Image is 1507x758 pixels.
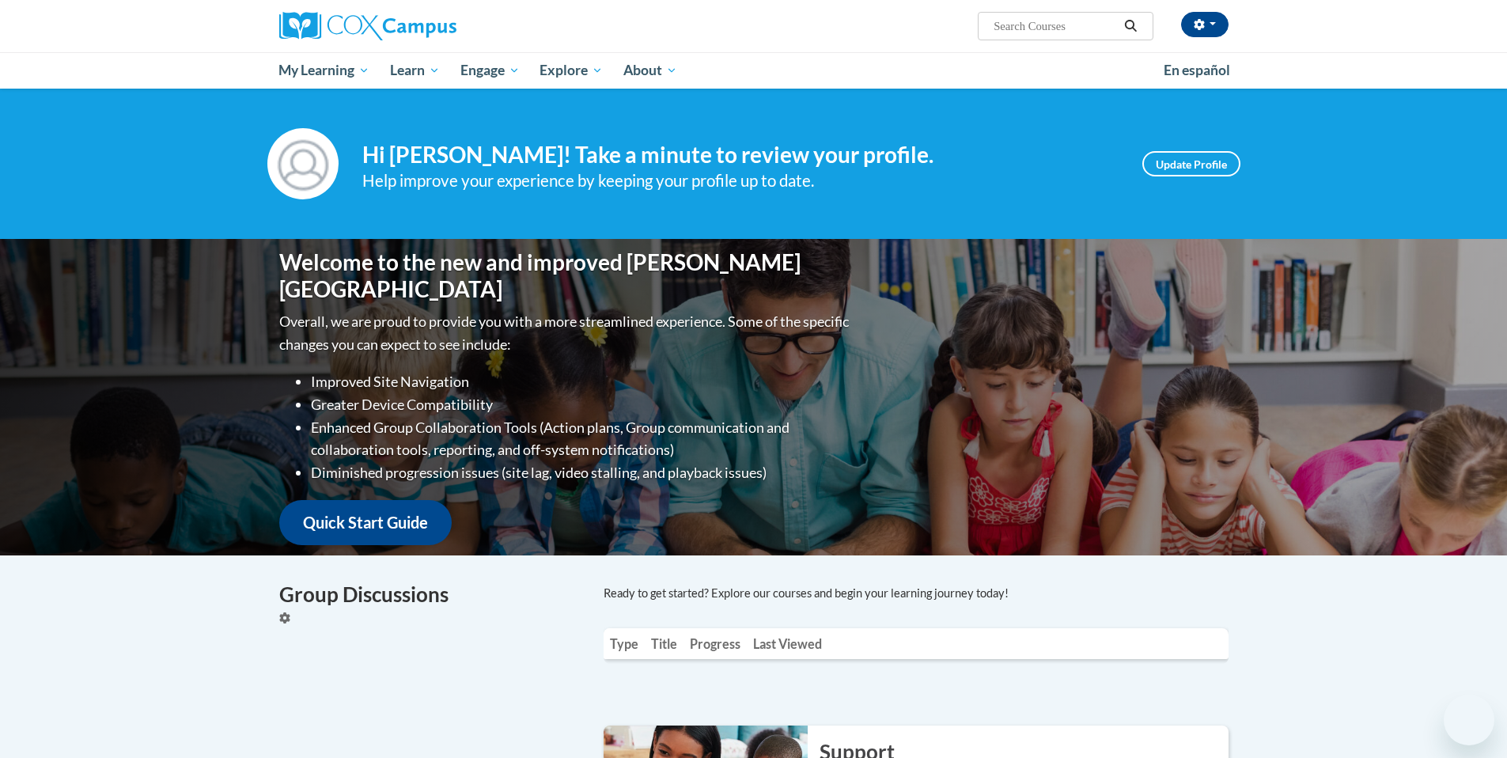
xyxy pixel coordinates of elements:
a: Learn [380,52,450,89]
a: Cox Campus [279,12,580,40]
th: Title [645,628,683,659]
span: Explore [540,61,603,80]
th: Progress [683,628,747,659]
a: Explore [529,52,613,89]
a: En español [1153,54,1240,87]
p: Overall, we are proud to provide you with a more streamlined experience. Some of the specific cha... [279,310,853,356]
img: Cox Campus [279,12,456,40]
a: My Learning [269,52,381,89]
span: Learn [390,61,440,80]
span: About [623,61,677,80]
li: Improved Site Navigation [311,370,853,393]
iframe: Button to launch messaging window [1444,695,1494,745]
div: Main menu [256,52,1252,89]
li: Greater Device Compatibility [311,393,853,416]
button: Account Settings [1181,12,1229,37]
li: Diminished progression issues (site lag, video stalling, and playback issues) [311,461,853,484]
a: Quick Start Guide [279,500,452,545]
button: Search [1119,17,1142,36]
a: About [613,52,687,89]
span: En español [1164,62,1230,78]
th: Type [604,628,645,659]
img: Profile Image [267,128,339,199]
th: Last Viewed [747,628,828,659]
h4: Group Discussions [279,579,580,610]
h4: Hi [PERSON_NAME]! Take a minute to review your profile. [362,142,1119,169]
li: Enhanced Group Collaboration Tools (Action plans, Group communication and collaboration tools, re... [311,416,853,462]
a: Update Profile [1142,151,1240,176]
span: My Learning [278,61,369,80]
span: Engage [460,61,520,80]
a: Engage [450,52,530,89]
h1: Welcome to the new and improved [PERSON_NAME][GEOGRAPHIC_DATA] [279,249,853,302]
div: Help improve your experience by keeping your profile up to date. [362,168,1119,194]
input: Search Courses [992,17,1119,36]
